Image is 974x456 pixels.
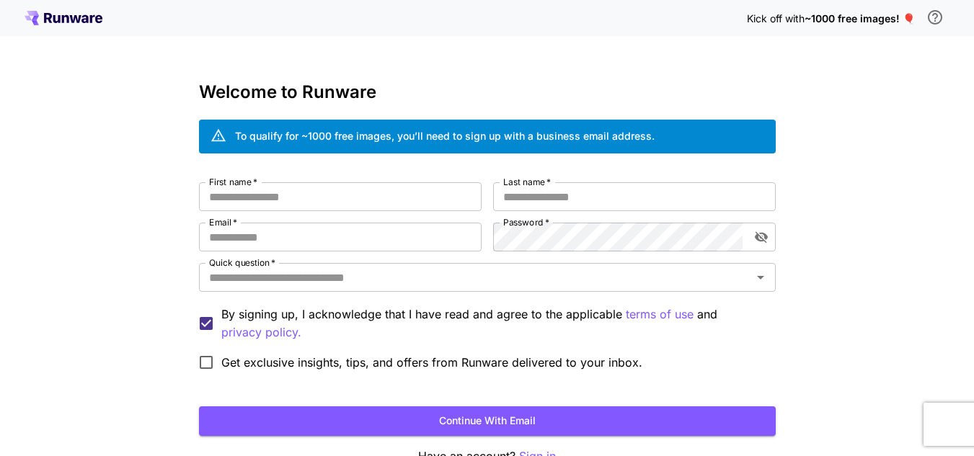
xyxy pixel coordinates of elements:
p: terms of use [626,305,694,323]
label: Password [503,216,549,228]
span: ~1000 free images! 🎈 [805,12,915,24]
p: By signing up, I acknowledge that I have read and agree to the applicable and [221,305,764,341]
label: Last name [503,176,551,188]
span: Get exclusive insights, tips, and offers from Runware delivered to your inbox. [221,354,642,371]
button: By signing up, I acknowledge that I have read and agree to the applicable and privacy policy. [626,305,694,323]
span: Kick off with [747,12,805,24]
button: By signing up, I acknowledge that I have read and agree to the applicable terms of use and [221,323,301,341]
label: Email [209,216,237,228]
button: Open [751,267,771,287]
h3: Welcome to Runware [199,82,776,102]
label: First name [209,176,257,188]
p: privacy policy. [221,323,301,341]
button: toggle password visibility [748,224,774,250]
button: In order to qualify for free credit, you need to sign up with a business email address and click ... [921,3,949,32]
div: To qualify for ~1000 free images, you’ll need to sign up with a business email address. [235,128,655,143]
button: Continue with email [199,406,776,436]
label: Quick question [209,256,275,269]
